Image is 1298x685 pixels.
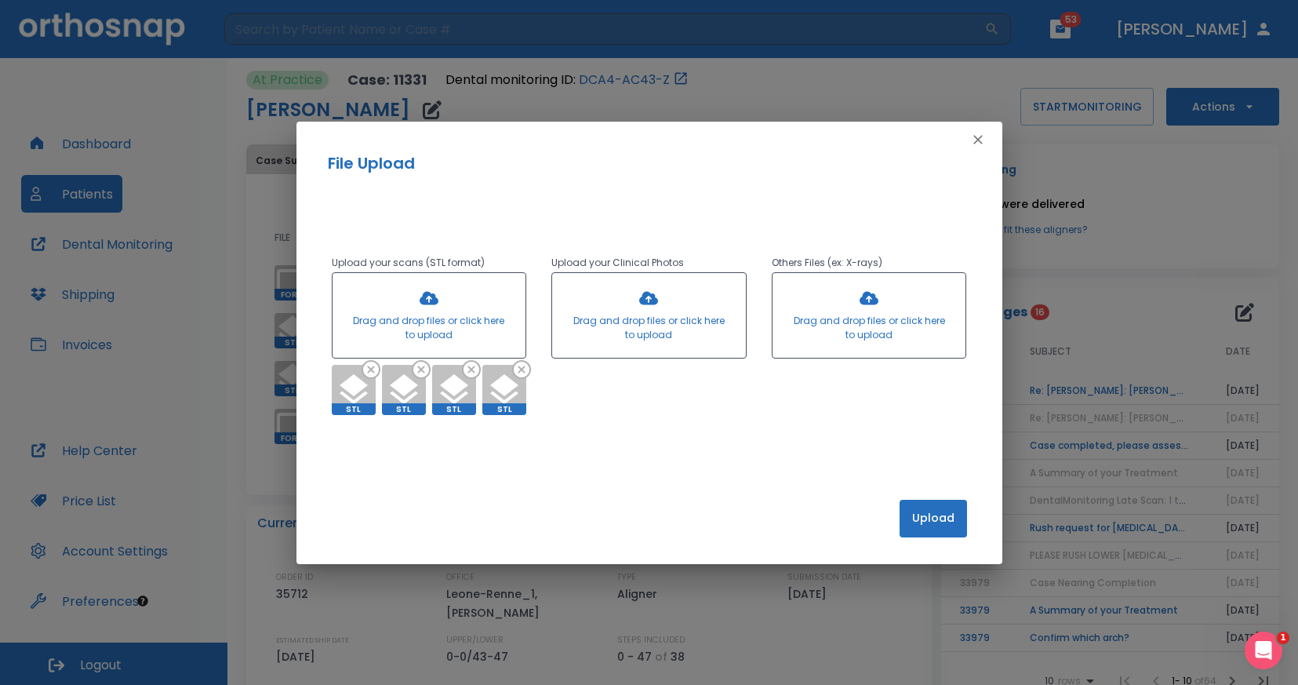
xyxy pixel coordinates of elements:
[772,253,967,272] p: Others Files (ex: X-rays)
[900,500,967,537] button: Upload
[482,403,526,415] span: STL
[332,253,527,272] p: Upload your scans (STL format)
[1245,632,1282,669] iframe: Intercom live chat
[1277,632,1289,644] span: 1
[432,403,476,415] span: STL
[382,403,426,415] span: STL
[328,151,971,175] h2: File Upload
[551,253,747,272] p: Upload your Clinical Photos
[332,403,376,415] span: STL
